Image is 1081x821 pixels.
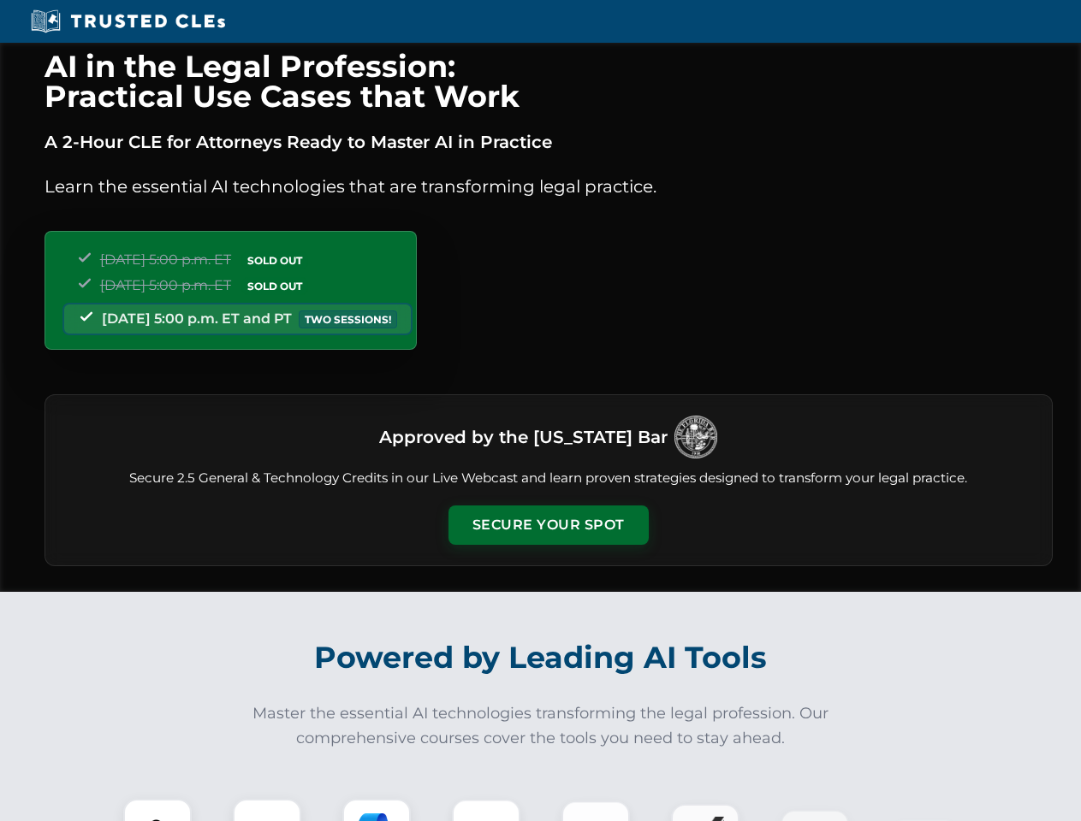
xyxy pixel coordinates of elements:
h2: Powered by Leading AI Tools [67,628,1015,688]
p: Secure 2.5 General & Technology Credits in our Live Webcast and learn proven strategies designed ... [66,469,1031,488]
span: [DATE] 5:00 p.m. ET [100,251,231,268]
button: Secure Your Spot [448,505,649,545]
span: SOLD OUT [241,277,308,295]
img: Logo [674,416,717,458]
p: Master the essential AI technologies transforming the legal profession. Our comprehensive courses... [241,701,840,751]
span: SOLD OUT [241,251,308,269]
span: [DATE] 5:00 p.m. ET [100,277,231,293]
p: Learn the essential AI technologies that are transforming legal practice. [45,173,1053,200]
h1: AI in the Legal Profession: Practical Use Cases that Work [45,51,1053,111]
p: A 2-Hour CLE for Attorneys Ready to Master AI in Practice [45,128,1053,156]
img: Trusted CLEs [26,9,230,34]
h3: Approved by the [US_STATE] Bar [379,422,668,452]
